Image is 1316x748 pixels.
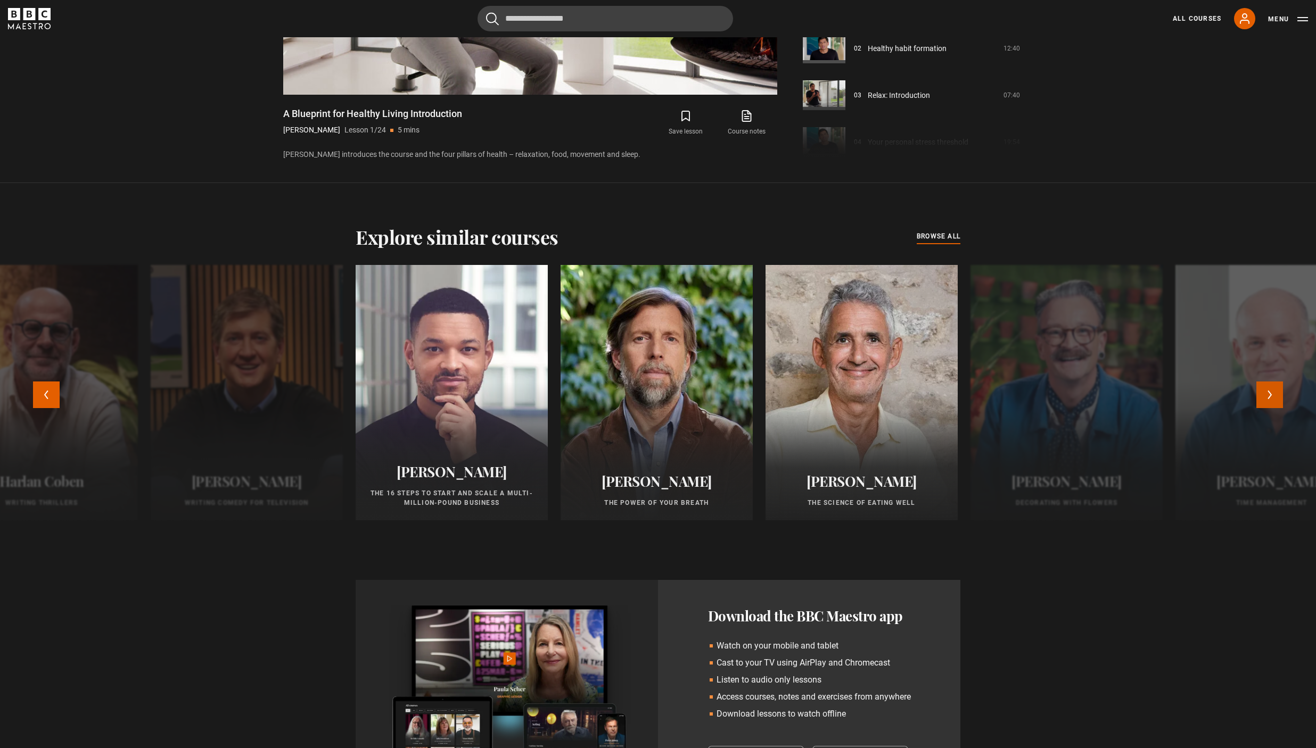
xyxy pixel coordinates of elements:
h1: A Blueprint for Healthy Living Introduction [283,107,462,120]
p: The 16 Steps to Start and Scale a Multi-Million-Pound Business [368,488,535,508]
p: [PERSON_NAME] introduces the course and the four pillars of health – relaxation, food, movement a... [283,149,777,160]
a: [PERSON_NAME] Decorating With Flowers [970,265,1163,520]
a: browse all [917,231,960,243]
p: The Power of Your Breath [573,498,740,508]
li: Listen to audio only lessons [708,674,911,686]
li: Cast to your TV using AirPlay and Chromecast [708,656,911,669]
p: Writing Comedy for Television [163,498,330,508]
a: Healthy habit formation [868,43,947,54]
h3: Download the BBC Maestro app [708,605,911,627]
input: Search [478,6,733,31]
p: Lesson 1/24 [344,124,386,136]
h2: [PERSON_NAME] [983,473,1150,489]
a: [PERSON_NAME] The Power of Your Breath [561,265,753,520]
button: Save lesson [655,107,716,138]
h2: Explore similar courses [356,226,558,248]
p: The Science of Eating Well [778,498,945,508]
h2: [PERSON_NAME] [573,473,740,489]
a: Relax: Introduction [868,90,930,101]
a: All Courses [1173,14,1221,23]
a: Course notes [717,107,777,138]
a: [PERSON_NAME] Writing Comedy for Television [151,265,343,520]
a: [PERSON_NAME] The 16 Steps to Start and Scale a Multi-Million-Pound Business [356,265,548,520]
h2: [PERSON_NAME] [163,473,330,489]
button: Submit the search query [486,12,499,26]
li: Access courses, notes and exercises from anywhere [708,691,911,703]
span: browse all [917,231,960,242]
p: Decorating With Flowers [983,498,1150,508]
p: 5 mins [398,124,420,136]
a: [PERSON_NAME] The Science of Eating Well [766,265,958,520]
svg: BBC Maestro [8,8,51,29]
li: Watch on your mobile and tablet [708,639,911,652]
li: Download lessons to watch offline [708,708,911,720]
h2: [PERSON_NAME] [778,473,945,489]
h2: [PERSON_NAME] [368,463,535,480]
button: Toggle navigation [1268,14,1308,24]
p: [PERSON_NAME] [283,124,340,136]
